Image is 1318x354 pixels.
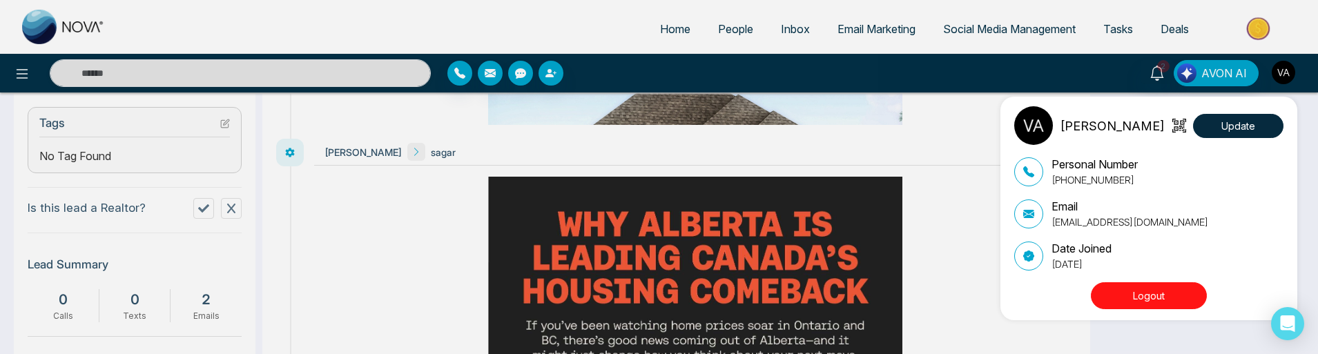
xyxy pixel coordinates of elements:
p: [DATE] [1052,257,1112,271]
p: Date Joined [1052,240,1112,257]
button: Update [1193,114,1283,138]
button: Logout [1091,282,1207,309]
p: [PERSON_NAME] [1060,117,1165,135]
p: [EMAIL_ADDRESS][DOMAIN_NAME] [1052,215,1208,229]
p: [PHONE_NUMBER] [1052,173,1138,187]
p: Personal Number [1052,156,1138,173]
div: Open Intercom Messenger [1271,307,1304,340]
p: Email [1052,198,1208,215]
